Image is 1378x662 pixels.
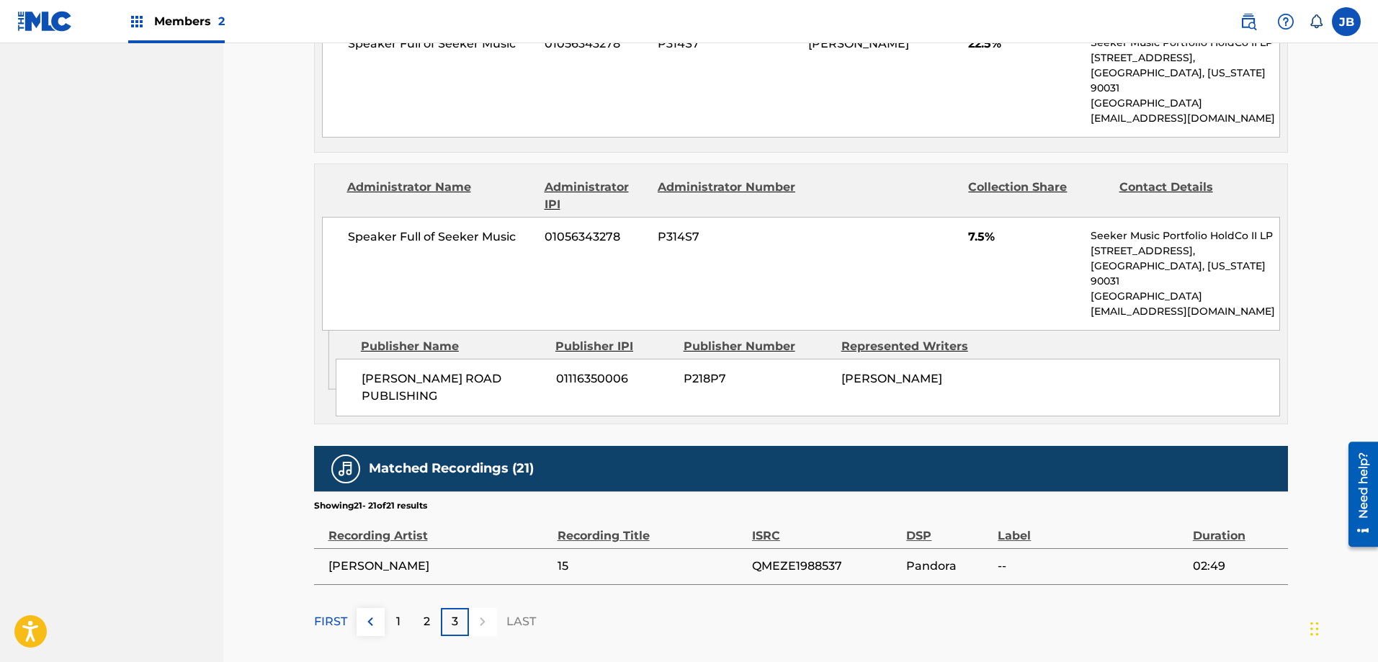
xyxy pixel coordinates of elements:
[658,179,797,213] div: Administrator Number
[556,370,673,388] span: 01116350006
[558,558,745,575] span: 15
[684,370,831,388] span: P218P7
[361,338,545,355] div: Publisher Name
[1193,558,1281,575] span: 02:49
[658,228,797,246] span: P314S7
[1091,228,1279,243] p: Seeker Music Portfolio HoldCo II LP
[1091,304,1279,319] p: [EMAIL_ADDRESS][DOMAIN_NAME]
[968,179,1108,213] div: Collection Share
[545,35,647,53] span: 01056343278
[1193,512,1281,545] div: Duration
[362,370,545,405] span: [PERSON_NAME] ROAD PUBLISHING
[555,338,673,355] div: Publisher IPI
[1240,13,1257,30] img: search
[128,13,146,30] img: Top Rightsholders
[558,512,745,545] div: Recording Title
[1310,607,1319,650] div: Drag
[396,613,401,630] p: 1
[328,558,550,575] span: [PERSON_NAME]
[545,228,647,246] span: 01056343278
[998,512,1185,545] div: Label
[314,499,427,512] p: Showing 21 - 21 of 21 results
[906,512,990,545] div: DSP
[752,512,899,545] div: ISRC
[328,512,550,545] div: Recording Artist
[658,35,797,53] span: P314S7
[17,11,73,32] img: MLC Logo
[452,613,458,630] p: 3
[1332,7,1361,36] div: User Menu
[545,179,647,213] div: Administrator IPI
[968,228,1080,246] span: 7.5%
[1091,289,1279,304] p: [GEOGRAPHIC_DATA]
[968,35,1080,53] span: 22.5%
[369,460,534,477] h5: Matched Recordings (21)
[841,338,988,355] div: Represented Writers
[506,613,536,630] p: LAST
[424,613,430,630] p: 2
[1234,7,1263,36] a: Public Search
[1271,7,1300,36] div: Help
[347,179,534,213] div: Administrator Name
[1119,179,1259,213] div: Contact Details
[1091,259,1279,289] p: [GEOGRAPHIC_DATA], [US_STATE] 90031
[1091,66,1279,96] p: [GEOGRAPHIC_DATA], [US_STATE] 90031
[1277,13,1294,30] img: help
[1091,50,1279,66] p: [STREET_ADDRESS],
[348,35,534,53] span: Speaker Full of Seeker Music
[808,37,909,50] span: [PERSON_NAME]
[362,613,379,630] img: left
[337,460,354,478] img: Matched Recordings
[1306,593,1378,662] iframe: Chat Widget
[998,558,1185,575] span: --
[1338,437,1378,553] iframe: Resource Center
[684,338,831,355] div: Publisher Number
[154,13,225,30] span: Members
[314,613,347,630] p: FIRST
[1091,96,1279,111] p: [GEOGRAPHIC_DATA]
[218,14,225,28] span: 2
[348,228,534,246] span: Speaker Full of Seeker Music
[906,558,990,575] span: Pandora
[1091,243,1279,259] p: [STREET_ADDRESS],
[1091,111,1279,126] p: [EMAIL_ADDRESS][DOMAIN_NAME]
[841,372,942,385] span: [PERSON_NAME]
[1309,14,1323,29] div: Notifications
[752,558,899,575] span: QMEZE1988537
